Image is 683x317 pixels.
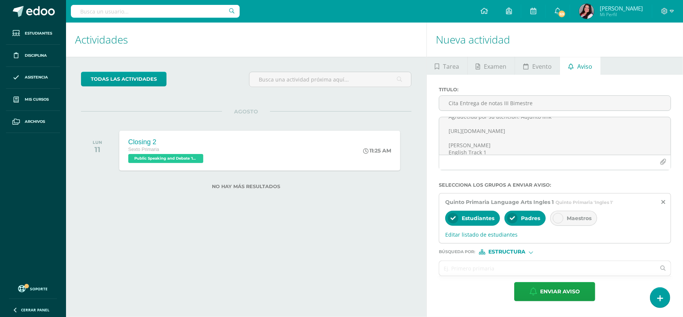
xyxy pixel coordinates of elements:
span: Quinto Primaria 'Ingles 1' [555,199,613,205]
span: Asistencia [25,74,48,80]
span: Aviso [577,57,592,75]
a: Evento [515,57,560,75]
span: Maestros [567,215,591,222]
input: Titulo [439,96,671,110]
span: Búsqueda por : [439,250,475,254]
label: Selecciona los grupos a enviar aviso : [439,182,671,188]
a: Tarea [427,57,467,75]
div: LUN [93,140,102,145]
input: Busca una actividad próxima aquí... [249,72,411,87]
h1: Actividades [75,23,417,57]
span: Evento [532,57,552,75]
span: Cerrar panel [21,307,50,312]
input: Ej. Primero primaria [439,261,656,276]
span: Tarea [443,57,459,75]
span: Mi Perfil [600,11,643,18]
span: Mis cursos [25,97,49,103]
span: Archivos [25,119,45,125]
span: Public Speaking and Debate 'Ingles' [128,154,203,163]
img: 16655eaa1f1dea4b665480ba9de6243a.png [579,4,594,19]
span: Estudiantes [462,215,494,222]
a: Mis cursos [6,89,60,111]
a: Estudiantes [6,23,60,45]
span: Soporte [30,286,48,291]
h1: Nueva actividad [436,23,674,57]
div: [object Object] [479,249,535,255]
a: Soporte [9,283,57,293]
div: 11:25 AM [363,147,391,154]
span: Editar listado de estudiantes [445,231,665,238]
span: 69 [558,10,566,18]
label: No hay más resultados [81,184,411,189]
span: Examen [484,57,507,75]
a: Archivos [6,111,60,133]
span: Padres [521,215,540,222]
a: Examen [468,57,515,75]
a: Asistencia [6,67,60,89]
a: todas las Actividades [81,72,167,86]
div: Closing 2 [128,138,205,146]
span: Estudiantes [25,30,52,36]
span: Sexto Primaria [128,147,159,152]
input: Busca un usuario... [71,5,240,18]
label: Titulo : [439,87,671,92]
span: [PERSON_NAME] [600,5,643,12]
button: Enviar aviso [514,282,595,301]
span: Enviar aviso [540,282,580,301]
a: Disciplina [6,45,60,67]
span: Disciplina [25,53,47,59]
textarea: Estimados padres de familia: Adjunto encontrarà el link para realizar su cita ya que el dìa [DATE... [439,117,671,155]
div: 11 [93,145,102,154]
span: Quinto Primaria Language Arts Ingles 1 [445,199,554,205]
span: AGOSTO [222,108,270,115]
span: Estructura [488,250,525,254]
a: Aviso [560,57,600,75]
